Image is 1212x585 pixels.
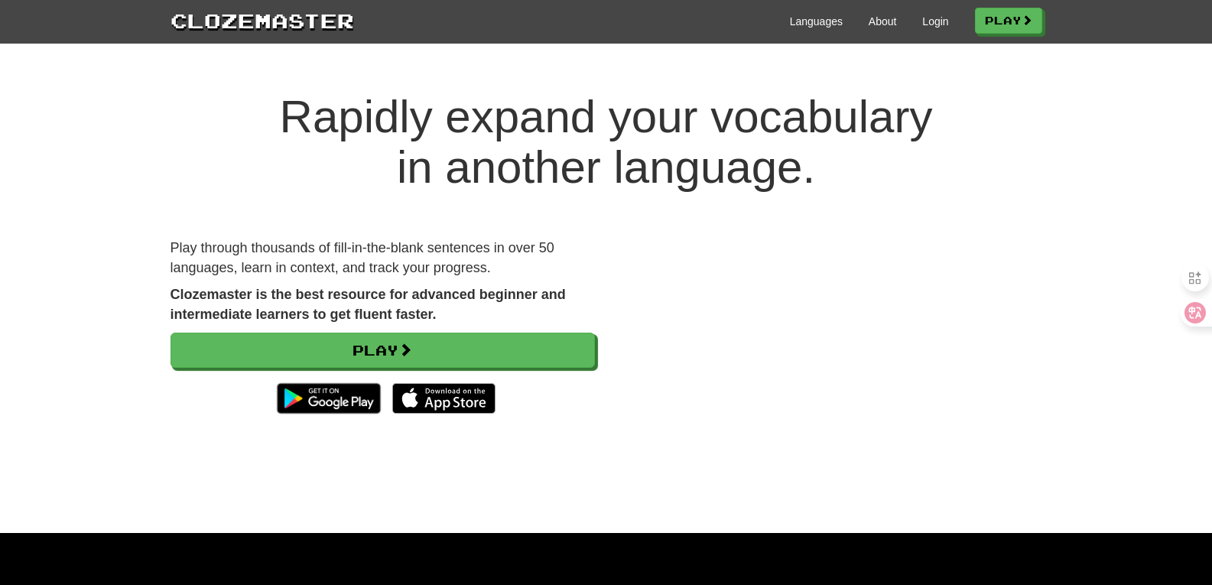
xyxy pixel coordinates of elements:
a: About [869,14,897,29]
p: Play through thousands of fill-in-the-blank sentences in over 50 languages, learn in context, and... [171,239,595,278]
img: Get it on Google Play [269,375,388,421]
a: Login [922,14,948,29]
a: Play [975,8,1042,34]
a: Play [171,333,595,368]
strong: Clozemaster is the best resource for advanced beginner and intermediate learners to get fluent fa... [171,287,566,322]
a: Clozemaster [171,6,354,34]
img: Download_on_the_App_Store_Badge_US-UK_135x40-25178aeef6eb6b83b96f5f2d004eda3bffbb37122de64afbaef7... [392,383,496,414]
a: Languages [790,14,843,29]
